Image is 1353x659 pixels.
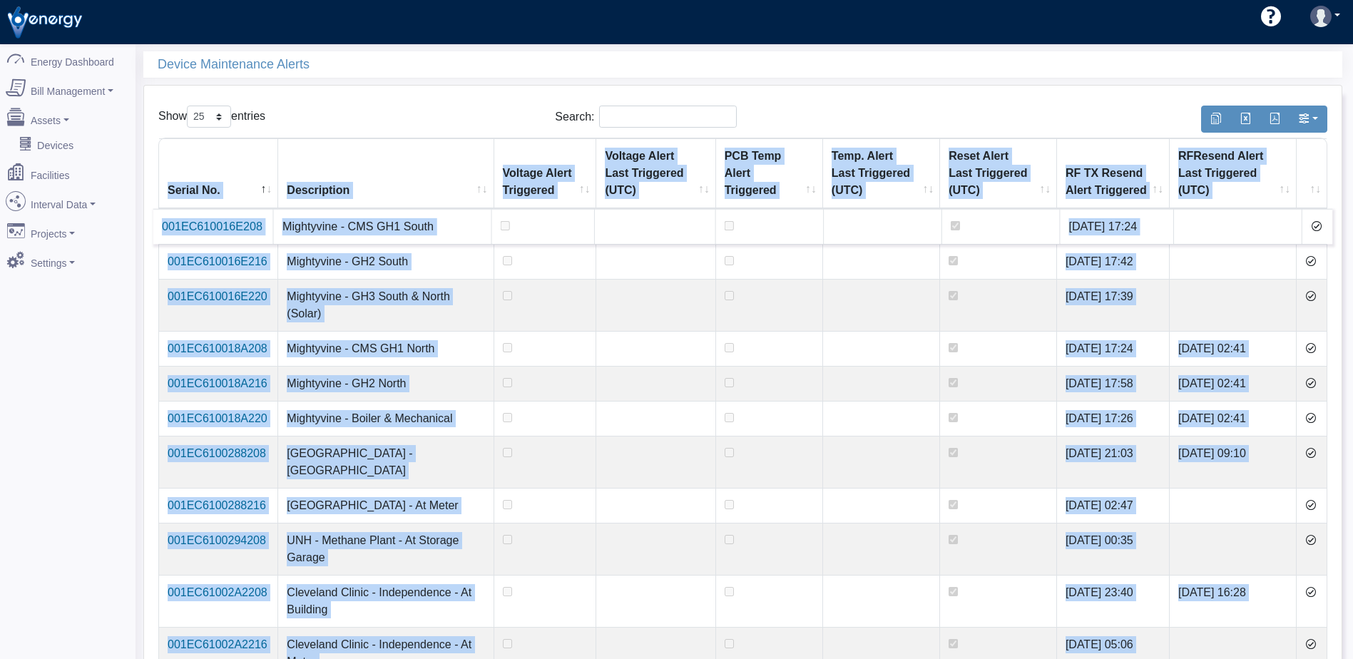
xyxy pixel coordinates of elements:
span: Device Maintenance Alerts [158,51,750,78]
th: RF TX Resend Alert Triggered : activate to sort column ascending [1057,138,1170,209]
th: RFResend Alert Last Triggered (UTC) : activate to sort column ascending [1170,138,1297,209]
a: 001EC6100288208 [168,447,266,459]
td: Mightyvine - CMS GH1 North [278,331,494,366]
th: Serial No. : activate to sort column descending [159,138,278,209]
a: Clear Alert [1305,447,1317,459]
td: [DATE] 23:40 [1057,575,1170,627]
a: 001EC61002A2216 [168,638,267,650]
a: Clear Alert [1305,638,1317,650]
a: 001EC610018A220 [168,412,267,424]
a: 001EC610016E208 [162,220,262,233]
td: Cleveland Clinic - Independence - At Building [278,575,494,627]
td: [DATE] 17:39 [1057,279,1170,331]
th: PCB Temp Alert Triggered : activate to sort column ascending [716,138,823,209]
td: [GEOGRAPHIC_DATA] - At Meter [278,488,494,523]
th: Description : activate to sort column ascending [278,138,494,209]
td: [DATE] 02:41 [1170,366,1297,401]
img: user-3.svg [1310,6,1332,27]
a: Clear Alert [1305,255,1317,267]
button: Show/Hide Columns [1289,106,1327,133]
a: Clear Alert [1305,412,1317,424]
td: [DATE] 09:10 [1170,436,1297,488]
a: Clear Alert [1305,534,1317,546]
a: 001EC6100288216 [168,499,266,511]
a: 001EC610018A208 [168,342,267,354]
td: Mightyvine - GH3 South & North (Solar) [278,279,494,331]
a: Clear Alert [1305,377,1317,389]
input: Search: [599,106,737,128]
th: Voltage Alert Last Triggered (UTC) : activate to sort column ascending [596,138,715,209]
a: 001EC610016E220 [168,290,267,302]
td: [DATE] 17:26 [1057,401,1170,436]
td: [DATE] 02:41 [1170,401,1297,436]
td: UNH - Methane Plant - At Storage Garage [278,523,494,575]
td: [DATE] 21:03 [1057,436,1170,488]
td: [DATE] 00:35 [1057,523,1170,575]
a: Clear Alert [1305,499,1317,511]
td: [DATE] 17:24 [1060,209,1174,244]
td: Mightyvine - Boiler & Mechanical [278,401,494,436]
td: [DATE] 17:24 [1057,331,1170,366]
a: Clear Alert [1305,586,1317,598]
a: 001EC610016E216 [168,255,267,267]
a: Clear Alert [1305,342,1317,354]
td: Mightyvine - GH2 South [278,244,494,279]
a: 001EC6100294208 [168,534,266,546]
td: [DATE] 02:41 [1170,331,1297,366]
td: Mightyvine - CMS GH1 South [274,209,491,244]
button: Copy to clipboard [1201,106,1231,133]
a: 001EC61002A2208 [168,586,267,598]
a: 001EC610018A216 [168,377,267,389]
a: Clear Alert [1305,290,1317,302]
button: Generate PDF [1260,106,1290,133]
th: : activate to sort column ascending [1297,138,1327,209]
label: Show entries [158,106,265,128]
th: Reset Alert Last Triggered (UTC) : activate to sort column ascending [940,138,1057,209]
td: [DATE] 02:47 [1057,488,1170,523]
button: Export to Excel [1230,106,1260,133]
label: Search: [555,106,737,128]
td: Mightyvine - GH2 North [278,366,494,401]
td: [DATE] 16:28 [1170,575,1297,627]
td: [DATE] 17:42 [1057,244,1170,279]
td: [GEOGRAPHIC_DATA] - [GEOGRAPHIC_DATA] [278,436,494,488]
a: Clear Alert [1311,220,1322,233]
td: [DATE] 17:58 [1057,366,1170,401]
th: Voltage Alert Triggered : activate to sort column ascending [494,138,597,209]
th: Temp. Alert Last Triggered (UTC) : activate to sort column ascending [823,138,940,209]
select: Showentries [187,106,231,128]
